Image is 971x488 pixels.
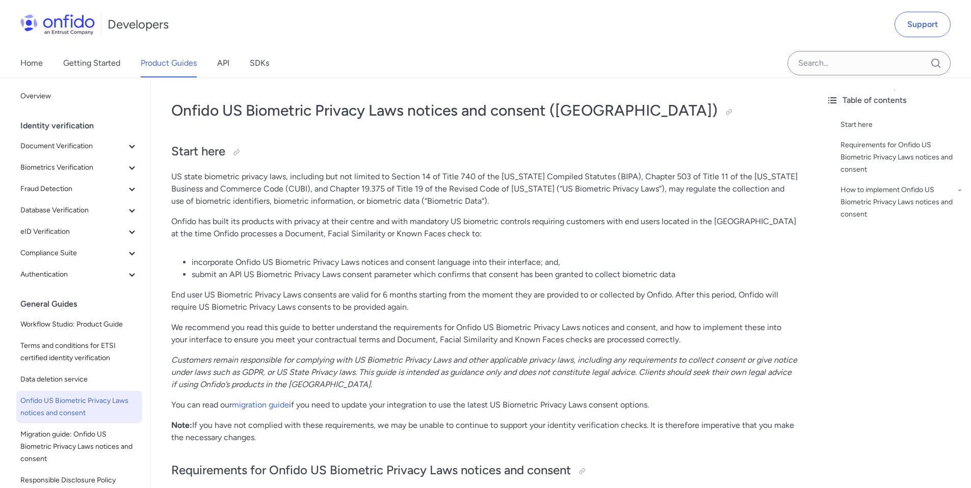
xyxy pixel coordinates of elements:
[20,474,138,486] span: Responsible Disclosure Policy
[20,373,138,386] span: Data deletion service
[171,143,798,160] h2: Start here
[16,222,142,242] button: eID Verification
[171,289,798,313] p: End user US Biometric Privacy Laws consents are valid for 6 months starting from the moment they ...
[171,462,798,479] h2: Requirements for Onfido US Biometric Privacy Laws notices and consent
[20,268,126,281] span: Authentication
[171,419,798,444] p: If you have not complied with these requirements, we may be unable to continue to support your id...
[171,100,798,121] h1: Onfido US Biometric Privacy Laws notices and consent ([GEOGRAPHIC_DATA])
[788,51,951,75] input: Onfido search input field
[16,157,142,178] button: Biometrics Verification
[16,179,142,199] button: Fraud Detection
[171,399,798,411] p: You can read our if you need to update your integration to use the latest US Biometric Privacy La...
[171,171,798,207] p: US state biometric privacy laws, including but not limited to Section 14 of Title 740 of the [US_...
[16,243,142,263] button: Compliance Suite
[20,14,95,35] img: Onfido Logo
[16,391,142,423] a: Onfido US Biometric Privacy Laws notices and consent
[20,140,126,152] span: Document Verification
[192,256,798,268] li: incorporate Onfido US Biometric Privacy Laws notices and consent language into their interface; and,
[841,184,963,221] a: How to implement Onfido US Biometric Privacy Laws notices and consent
[171,215,798,240] p: Onfido has built its products with privacy at their centre and with mandatory US biometric contro...
[16,86,142,106] a: Overview
[20,395,138,419] span: Onfido US Biometric Privacy Laws notices and consent
[232,400,289,410] a: migration guide
[20,294,146,314] div: General Guides
[841,119,963,131] a: Start here
[826,94,963,106] div: Table of contents
[20,428,138,465] span: Migration guide: Onfido US Biometric Privacy Laws notices and consent
[20,183,126,195] span: Fraud Detection
[20,204,126,216] span: Database Verification
[20,116,146,136] div: Identity verification
[171,321,798,346] p: We recommend you read this guide to better understand the requirements for Onfido US Biometric Pr...
[108,16,169,33] h1: Developers
[16,336,142,368] a: Terms and conditions for ETSI certified identity verification
[217,49,229,77] a: API
[141,49,197,77] a: Product Guides
[20,49,43,77] a: Home
[16,314,142,335] a: Workflow Studio: Product Guide
[20,340,138,364] span: Terms and conditions for ETSI certified identity verification
[16,424,142,469] a: Migration guide: Onfido US Biometric Privacy Laws notices and consent
[16,264,142,285] button: Authentication
[841,139,963,176] a: Requirements for Onfido US Biometric Privacy Laws notices and consent
[20,226,126,238] span: eID Verification
[20,161,126,174] span: Biometrics Verification
[16,369,142,390] a: Data deletion service
[20,90,138,102] span: Overview
[16,136,142,156] button: Document Verification
[171,355,797,389] em: Customers remain responsible for complying with US Biometric Privacy Laws and other applicable pr...
[16,200,142,221] button: Database Verification
[63,49,120,77] a: Getting Started
[171,420,192,430] strong: Note:
[20,247,126,259] span: Compliance Suite
[895,12,951,37] a: Support
[20,318,138,331] span: Workflow Studio: Product Guide
[250,49,269,77] a: SDKs
[192,268,798,281] li: submit an API US Biometric Privacy Laws consent parameter which confirms that consent has been gr...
